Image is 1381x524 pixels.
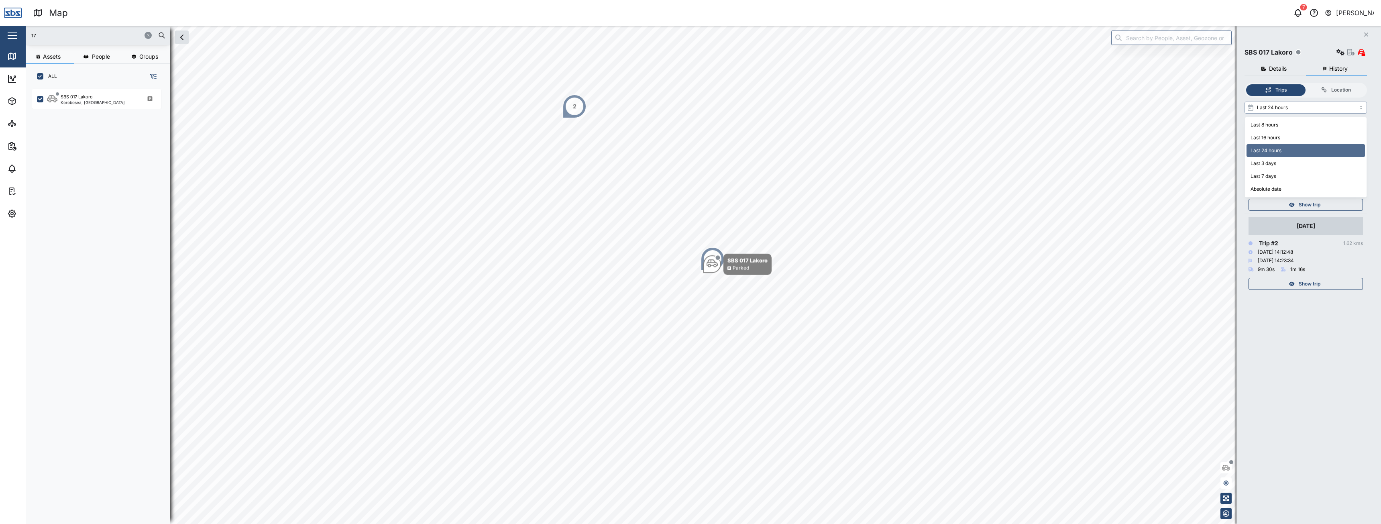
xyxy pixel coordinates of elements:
div: Assets [21,97,46,106]
span: Show trip [1299,199,1320,210]
span: History [1329,66,1348,71]
div: [PERSON_NAME] [1336,8,1375,18]
div: Map marker [703,254,772,275]
div: 1.62 kms [1343,240,1363,247]
div: Map marker [701,247,725,271]
div: Absolute date [1247,183,1365,196]
div: Last 7 days [1247,170,1365,183]
div: grid [32,86,170,518]
div: Alarms [21,164,46,173]
button: Show trip [1249,278,1363,290]
div: Sites [21,119,40,128]
div: 2 [573,102,576,111]
span: People [92,54,110,59]
div: [DATE] [1297,222,1315,230]
div: Trips [1275,86,1287,94]
button: [PERSON_NAME] [1324,7,1375,18]
div: 9m 30s [1258,266,1275,273]
div: Map [21,52,39,61]
div: Last 16 hours [1247,132,1365,145]
div: Settings [21,209,49,218]
div: Korobosea, [GEOGRAPHIC_DATA] [61,100,125,104]
div: [DATE] 14:12:48 [1258,249,1293,256]
div: Map [49,6,68,20]
div: Tasks [21,187,43,196]
img: Main Logo [4,4,22,22]
div: Location [1331,86,1351,94]
div: Trip # 2 [1259,239,1278,248]
div: Last 8 hours [1247,119,1365,132]
span: Show trip [1299,278,1320,290]
input: Select range [1245,102,1367,114]
div: SBS 017 Lakoro [727,257,768,265]
div: 7 [1300,4,1307,10]
input: Search by People, Asset, Geozone or Place [1111,31,1232,45]
span: Details [1269,66,1287,71]
div: Map marker [562,94,587,118]
button: Show trip [1249,199,1363,211]
div: Reports [21,142,48,151]
div: Last 24 hours [1247,144,1365,157]
div: SBS 017 Lakoro [1245,47,1293,57]
div: [DATE] 14:23:34 [1258,257,1294,265]
label: ALL [43,73,57,80]
canvas: Map [26,26,1381,524]
div: Dashboard [21,74,57,83]
div: Last 3 days [1247,157,1365,170]
div: 1m 16s [1290,266,1305,273]
div: SBS 017 Lakoro [61,94,93,100]
span: Assets [43,54,61,59]
div: Parked [733,265,749,272]
input: Search assets or drivers [31,29,165,41]
span: Groups [139,54,158,59]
